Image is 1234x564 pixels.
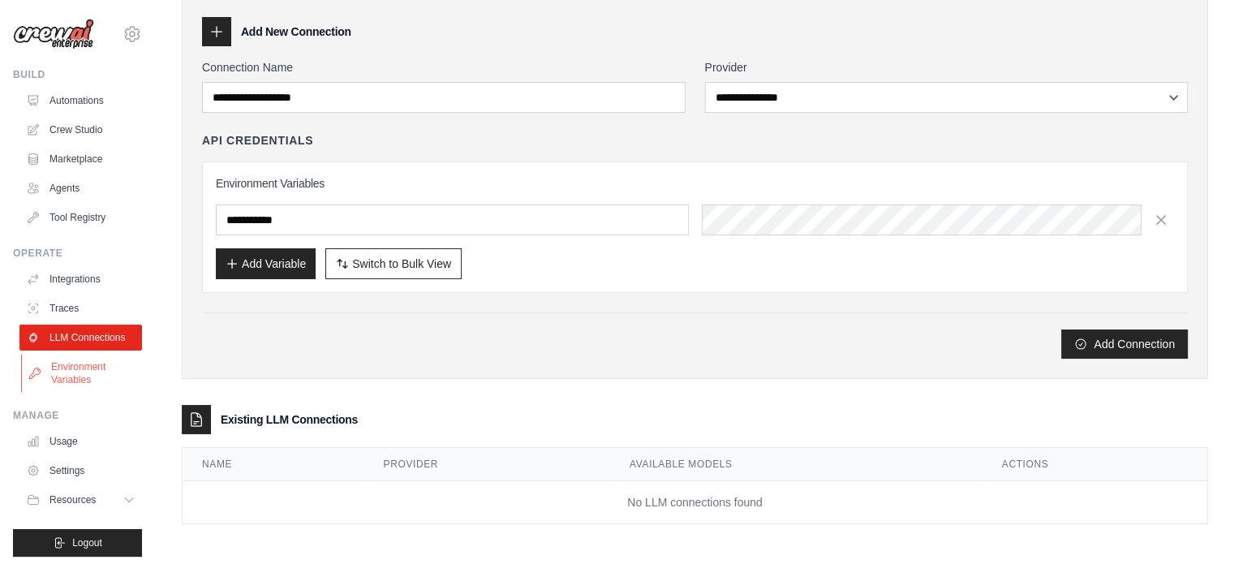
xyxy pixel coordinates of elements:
[72,536,102,549] span: Logout
[19,146,142,172] a: Marketplace
[13,409,142,422] div: Manage
[19,266,142,292] a: Integrations
[1061,329,1188,359] button: Add Connection
[241,24,351,40] h3: Add New Connection
[49,493,96,506] span: Resources
[19,205,142,230] a: Tool Registry
[19,295,142,321] a: Traces
[202,132,313,149] h4: API Credentials
[19,325,142,351] a: LLM Connections
[19,175,142,201] a: Agents
[364,448,610,481] th: Provider
[325,248,462,279] button: Switch to Bulk View
[982,448,1207,481] th: Actions
[19,458,142,484] a: Settings
[19,88,142,114] a: Automations
[183,481,1207,524] td: No LLM connections found
[202,59,686,75] label: Connection Name
[610,448,982,481] th: Available Models
[21,354,144,393] a: Environment Variables
[705,59,1189,75] label: Provider
[13,19,94,50] img: Logo
[19,117,142,143] a: Crew Studio
[216,248,316,279] button: Add Variable
[221,411,358,428] h3: Existing LLM Connections
[19,428,142,454] a: Usage
[13,529,142,557] button: Logout
[183,448,364,481] th: Name
[216,175,1174,192] h3: Environment Variables
[13,247,142,260] div: Operate
[13,68,142,81] div: Build
[352,256,451,272] span: Switch to Bulk View
[19,487,142,513] button: Resources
